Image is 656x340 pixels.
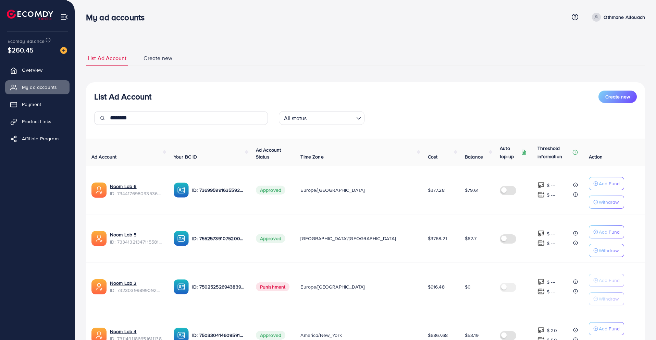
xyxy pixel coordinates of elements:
[279,111,364,125] div: Search for option
[110,328,137,335] a: Noom Lab 4
[300,283,364,290] span: Europe/[GEOGRAPHIC_DATA]
[22,135,59,142] span: Affiliate Program
[309,112,353,123] input: Search for option
[428,187,445,194] span: $377.28
[5,80,70,94] a: My ad accounts
[599,295,619,303] p: Withdraw
[256,282,290,291] span: Punishment
[599,246,619,255] p: Withdraw
[8,45,34,55] span: $260.45
[86,12,150,22] h3: My ad accounts
[605,93,630,100] span: Create new
[465,187,479,194] span: $79.61
[589,13,645,22] a: Othmane Allouach
[599,325,620,333] p: Add Fund
[599,198,619,206] p: Withdraw
[22,118,51,125] span: Product Links
[94,92,151,102] h3: List Ad Account
[174,153,197,160] span: Your BC ID
[547,288,555,296] p: $ ---
[5,132,70,145] a: Affiliate Program
[192,234,245,243] p: ID: 7552573910752002064
[465,332,479,339] span: $53.19
[537,144,571,161] p: Threshold information
[144,54,172,62] span: Create new
[599,179,620,188] p: Add Fund
[537,230,545,237] img: top-up amount
[589,292,624,305] button: Withdraw
[428,235,447,242] span: $3768.21
[110,231,163,245] div: <span class='underline'>Noom Lab 5</span></br>7334132134711558146
[91,279,107,294] img: ic-ads-acc.e4c84228.svg
[589,153,603,160] span: Action
[60,13,68,21] img: menu
[500,144,520,161] p: Auto top-up
[428,153,438,160] span: Cost
[7,10,53,20] img: logo
[256,331,285,340] span: Approved
[283,113,308,123] span: All status
[589,274,624,287] button: Add Fund
[22,67,42,73] span: Overview
[547,326,557,335] p: $ 20
[465,153,483,160] span: Balance
[22,84,57,91] span: My ad accounts
[537,278,545,285] img: top-up amount
[256,186,285,195] span: Approved
[537,239,545,247] img: top-up amount
[589,244,624,257] button: Withdraw
[5,63,70,77] a: Overview
[192,331,245,339] p: ID: 7503304146095915016
[589,322,624,335] button: Add Fund
[547,278,555,286] p: $ ---
[110,280,163,294] div: <span class='underline'>Noom Lab 2</span></br>7323039989909209089
[547,230,555,238] p: $ ---
[465,283,471,290] span: $0
[537,288,545,295] img: top-up amount
[110,238,163,245] span: ID: 7334132134711558146
[8,38,45,45] span: Ecomdy Balance
[22,101,41,108] span: Payment
[627,309,651,335] iframe: Chat
[91,183,107,198] img: ic-ads-acc.e4c84228.svg
[88,54,126,62] span: List Ad Account
[110,183,137,190] a: Noom Lab 6
[5,97,70,111] a: Payment
[174,279,189,294] img: ic-ba-acc.ded83a64.svg
[604,13,645,21] p: Othmane Allouach
[110,183,163,197] div: <span class='underline'>Noom Lab 6</span></br>7344176980935360513
[547,181,555,189] p: $ ---
[91,153,117,160] span: Ad Account
[589,225,624,238] button: Add Fund
[300,332,342,339] span: America/New_York
[110,287,163,294] span: ID: 7323039989909209089
[192,283,245,291] p: ID: 7502525269438398465
[465,235,476,242] span: $62.7
[192,186,245,194] p: ID: 7369959916355928081
[5,115,70,128] a: Product Links
[60,47,67,54] img: image
[599,228,620,236] p: Add Fund
[537,181,545,189] img: top-up amount
[547,191,555,199] p: $ ---
[300,187,364,194] span: Europe/[GEOGRAPHIC_DATA]
[300,153,323,160] span: Time Zone
[110,190,163,197] span: ID: 7344176980935360513
[256,234,285,243] span: Approved
[589,196,624,209] button: Withdraw
[256,146,281,160] span: Ad Account Status
[598,91,637,103] button: Create new
[428,332,448,339] span: $6867.68
[537,327,545,334] img: top-up amount
[428,283,445,290] span: $916.48
[174,183,189,198] img: ic-ba-acc.ded83a64.svg
[300,235,396,242] span: [GEOGRAPHIC_DATA]/[GEOGRAPHIC_DATA]
[537,191,545,198] img: top-up amount
[547,239,555,247] p: $ ---
[589,177,624,190] button: Add Fund
[174,231,189,246] img: ic-ba-acc.ded83a64.svg
[110,280,137,286] a: Noom Lab 2
[110,231,137,238] a: Noom Lab 5
[599,276,620,284] p: Add Fund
